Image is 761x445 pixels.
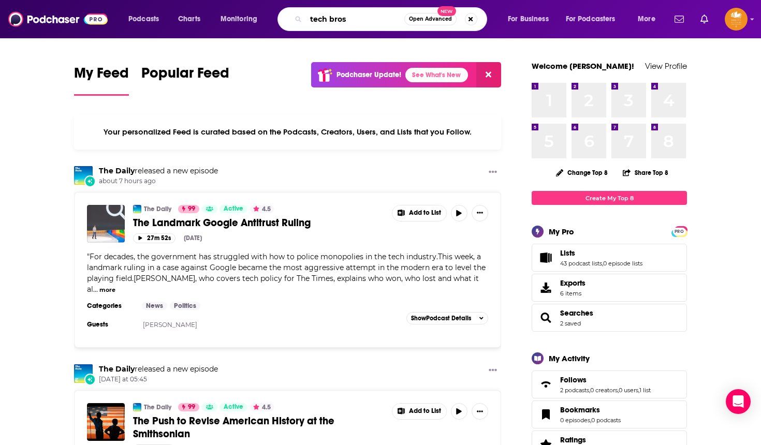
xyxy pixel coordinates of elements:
[99,364,218,374] h3: released a new episode
[619,387,638,394] a: 0 users
[178,12,200,26] span: Charts
[144,205,171,213] a: The Daily
[409,209,441,217] span: Add to List
[535,250,556,265] a: Lists
[178,205,199,213] a: 99
[133,414,385,440] a: The Push to Revise American History at the Smithsonian
[560,278,586,288] span: Exports
[472,403,488,420] button: Show More Button
[532,274,687,302] a: Exports
[87,403,125,441] img: The Push to Revise American History at the Smithsonian
[170,302,200,310] a: Politics
[535,377,556,392] a: Follows
[560,405,600,414] span: Bookmarks
[133,216,311,229] span: The Landmark Google Antitrust Ruling
[622,162,669,183] button: Share Top 8
[93,285,98,294] span: ...
[631,11,668,27] button: open menu
[84,374,96,385] div: New Episode
[8,9,108,29] img: Podchaser - Follow, Share and Rate Podcasts
[336,70,401,79] p: Podchaser Update!
[535,310,556,325] a: Searches
[74,64,129,88] span: My Feed
[591,417,621,424] a: 0 podcasts
[532,304,687,332] span: Searches
[133,216,385,229] a: The Landmark Google Antitrust Ruling
[392,205,446,221] button: Show More Button
[726,389,751,414] div: Open Intercom Messenger
[224,204,243,214] span: Active
[99,166,135,175] a: The Daily
[171,11,207,27] a: Charts
[219,403,247,411] a: Active
[645,61,687,71] a: View Profile
[99,375,218,384] span: [DATE] at 05:45
[141,64,229,96] a: Popular Feed
[501,11,562,27] button: open menu
[404,13,457,25] button: Open AdvancedNew
[549,227,574,236] div: My Pro
[406,312,488,324] button: ShowPodcast Details
[638,387,639,394] span: ,
[560,375,651,384] a: Follows
[638,12,655,26] span: More
[560,308,593,318] span: Searches
[550,166,614,179] button: Change Top 8
[589,387,590,394] span: ,
[128,12,159,26] span: Podcasts
[409,407,441,415] span: Add to List
[560,320,581,327] a: 2 saved
[566,12,616,26] span: For Podcasters
[560,248,642,258] a: Lists
[508,12,549,26] span: For Business
[560,248,575,258] span: Lists
[74,166,93,185] a: The Daily
[602,260,603,267] span: ,
[87,205,125,243] img: The Landmark Google Antitrust Ruling
[405,68,468,82] a: See What's New
[184,234,202,242] div: [DATE]
[306,11,404,27] input: Search podcasts, credits, & more...
[532,191,687,205] a: Create My Top 8
[696,10,712,28] a: Show notifications dropdown
[87,320,134,329] h3: Guests
[532,370,687,398] span: Follows
[472,205,488,221] button: Show More Button
[99,364,135,374] a: The Daily
[590,387,618,394] a: 0 creators
[133,403,141,411] img: The Daily
[437,6,456,16] span: New
[142,302,167,310] a: News
[560,405,621,414] a: Bookmarks
[485,364,501,377] button: Show More Button
[250,205,274,213] button: 4.5
[133,205,141,213] img: The Daily
[99,166,218,176] h3: released a new episode
[532,61,634,71] a: Welcome [PERSON_NAME]!
[188,204,195,214] span: 99
[603,260,642,267] a: 0 episode lists
[411,315,471,322] span: Show Podcast Details
[133,233,175,243] button: 27m 52s
[133,414,334,440] span: The Push to Revise American History at the Smithsonian
[143,321,197,329] a: [PERSON_NAME]
[213,11,271,27] button: open menu
[560,387,589,394] a: 2 podcasts
[673,228,685,235] span: PRO
[673,227,685,235] a: PRO
[560,260,602,267] a: 43 podcast lists
[74,364,93,383] img: The Daily
[74,114,501,150] div: Your personalized Feed is curated based on the Podcasts, Creators, Users, and Lists that you Follow.
[87,302,134,310] h3: Categories
[560,435,586,444] span: Ratings
[560,417,590,424] a: 0 episodes
[219,205,247,213] a: Active
[144,403,171,411] a: The Daily
[639,387,651,394] a: 1 list
[725,8,748,31] img: User Profile
[725,8,748,31] span: Logged in as ShreveWilliams
[560,290,586,297] span: 6 items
